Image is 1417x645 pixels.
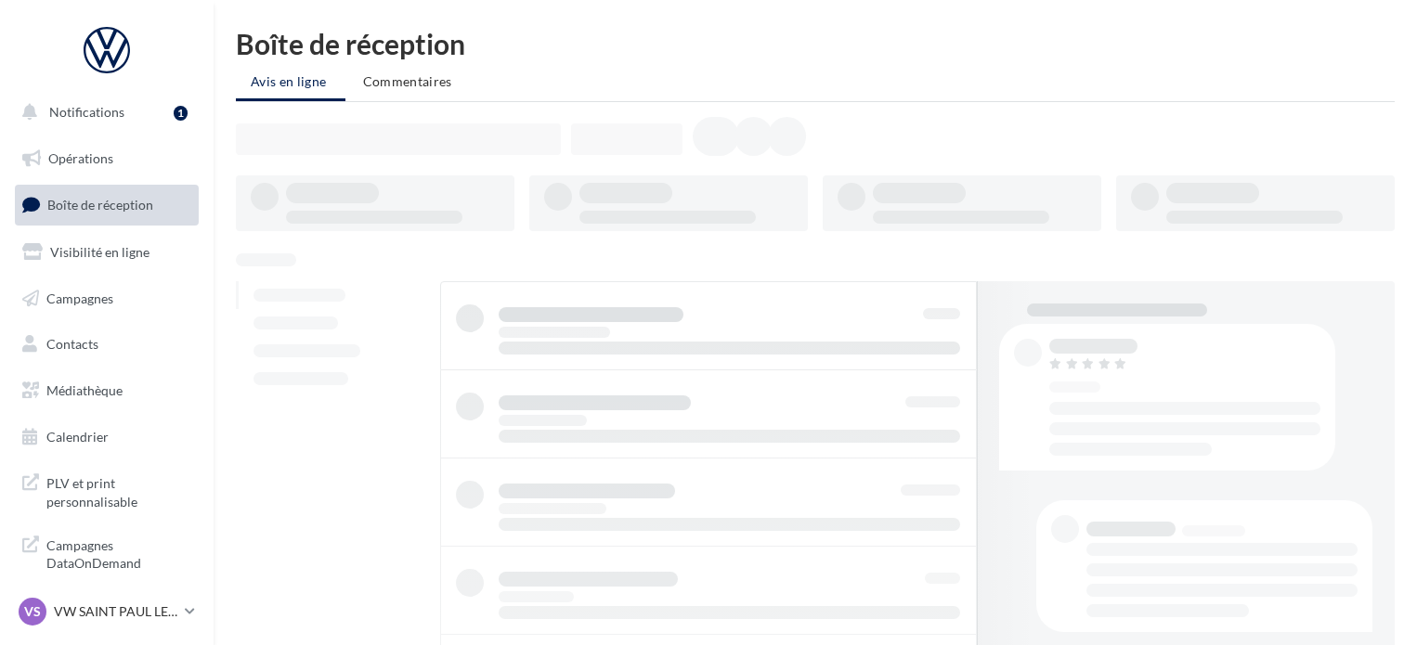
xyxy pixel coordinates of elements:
span: Calendrier [46,429,109,445]
a: Boîte de réception [11,185,202,225]
p: VW SAINT PAUL LES DAX [54,602,177,621]
span: Contacts [46,336,98,352]
span: Campagnes DataOnDemand [46,533,191,573]
span: Boîte de réception [47,197,153,213]
a: Campagnes [11,279,202,318]
span: Notifications [49,104,124,120]
div: 1 [174,106,188,121]
a: Contacts [11,325,202,364]
a: Calendrier [11,418,202,457]
span: Campagnes [46,290,113,305]
span: VS [24,602,41,621]
span: Commentaires [363,73,452,89]
span: Médiathèque [46,382,123,398]
span: PLV et print personnalisable [46,471,191,510]
span: Visibilité en ligne [50,244,149,260]
span: Opérations [48,150,113,166]
div: Boîte de réception [236,30,1395,58]
button: Notifications 1 [11,93,195,132]
a: Opérations [11,139,202,178]
a: Visibilité en ligne [11,233,202,272]
a: VS VW SAINT PAUL LES DAX [15,594,199,629]
a: Médiathèque [11,371,202,410]
a: Campagnes DataOnDemand [11,525,202,580]
a: PLV et print personnalisable [11,463,202,518]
